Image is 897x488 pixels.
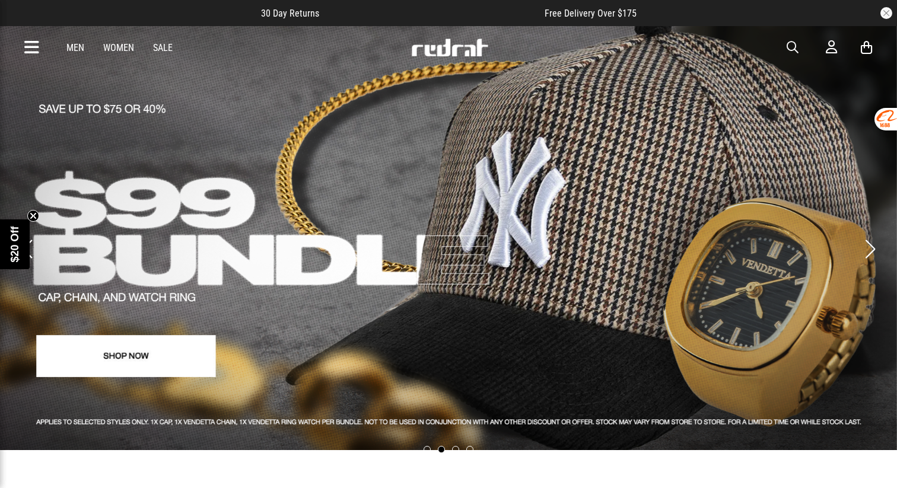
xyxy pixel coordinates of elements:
[27,210,39,222] button: Close teaser
[545,8,637,19] span: Free Delivery Over $175
[261,8,319,19] span: 30 Day Returns
[9,226,21,262] span: $20 Off
[411,39,489,56] img: Redrat logo
[153,42,173,53] a: Sale
[103,42,134,53] a: Women
[862,236,878,262] button: Next slide
[66,42,84,53] a: Men
[343,7,521,19] iframe: Customer reviews powered by Trustpilot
